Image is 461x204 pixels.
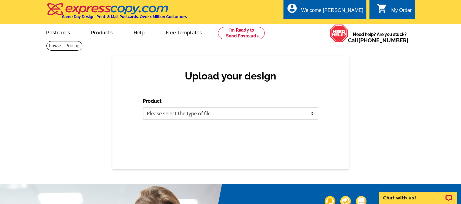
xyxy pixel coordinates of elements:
a: Products [81,25,123,39]
img: help [330,24,348,42]
a: Same Day Design, Print, & Mail Postcards. Over 1 Million Customers. [46,7,188,19]
a: Help [124,25,155,39]
iframe: LiveChat chat widget [375,185,461,204]
span: Need help? Are you stuck? [348,31,412,44]
span: Call [348,37,409,44]
label: Product [143,98,162,105]
a: Free Templates [156,25,212,39]
h4: Same Day Design, Print, & Mail Postcards. Over 1 Million Customers. [62,14,188,19]
div: Welcome [PERSON_NAME] [301,8,363,16]
i: shopping_cart [377,3,388,14]
h2: Upload your design [149,70,312,82]
div: My Order [391,8,412,16]
i: account_circle [287,3,298,14]
a: shopping_cart My Order [377,7,412,14]
a: Postcards [37,25,80,39]
a: [PHONE_NUMBER] [359,37,409,44]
